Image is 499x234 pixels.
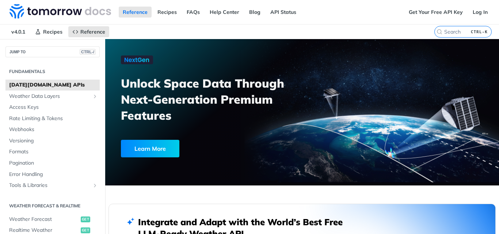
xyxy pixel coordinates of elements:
a: Blog [245,7,264,18]
h2: Weather Forecast & realtime [5,203,100,209]
a: Webhooks [5,124,100,135]
a: Help Center [206,7,243,18]
a: Formats [5,146,100,157]
a: Tools & LibrariesShow subpages for Tools & Libraries [5,180,100,191]
span: [DATE][DOMAIN_NAME] APIs [9,81,98,89]
img: NextGen [121,55,153,64]
span: Error Handling [9,171,98,178]
span: Pagination [9,160,98,167]
span: Rate Limiting & Tokens [9,115,98,122]
span: Tools & Libraries [9,182,90,189]
a: Reference [119,7,152,18]
button: JUMP TOCTRL-/ [5,46,100,57]
a: Get Your Free API Key [405,7,467,18]
span: Access Keys [9,104,98,111]
kbd: CTRL-K [469,28,490,35]
a: Error Handling [5,169,100,180]
span: v4.0.1 [7,26,29,37]
span: Formats [9,148,98,156]
a: Rate Limiting & Tokens [5,113,100,124]
button: Show subpages for Weather Data Layers [92,93,98,99]
a: API Status [266,7,300,18]
a: Recipes [153,7,181,18]
svg: Search [437,29,442,35]
a: Log In [469,7,492,18]
a: Access Keys [5,102,100,113]
span: Realtime Weather [9,227,79,234]
a: Versioning [5,135,100,146]
h2: Fundamentals [5,68,100,75]
span: Reference [80,28,105,35]
span: Weather Forecast [9,216,79,223]
img: Tomorrow.io Weather API Docs [9,4,111,19]
a: Weather Data LayersShow subpages for Weather Data Layers [5,91,100,102]
span: get [81,227,90,233]
a: Reference [68,26,109,37]
button: Show subpages for Tools & Libraries [92,183,98,188]
a: Weather Forecastget [5,214,100,225]
a: Learn More [121,140,272,157]
span: get [81,216,90,222]
span: Webhooks [9,126,98,133]
a: [DATE][DOMAIN_NAME] APIs [5,80,100,91]
span: Weather Data Layers [9,93,90,100]
span: CTRL-/ [80,49,96,55]
span: Recipes [43,28,62,35]
a: Pagination [5,158,100,169]
a: FAQs [183,7,204,18]
a: Recipes [31,26,66,37]
span: Versioning [9,137,98,145]
h3: Unlock Space Data Through Next-Generation Premium Features [121,75,310,123]
div: Learn More [121,140,179,157]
